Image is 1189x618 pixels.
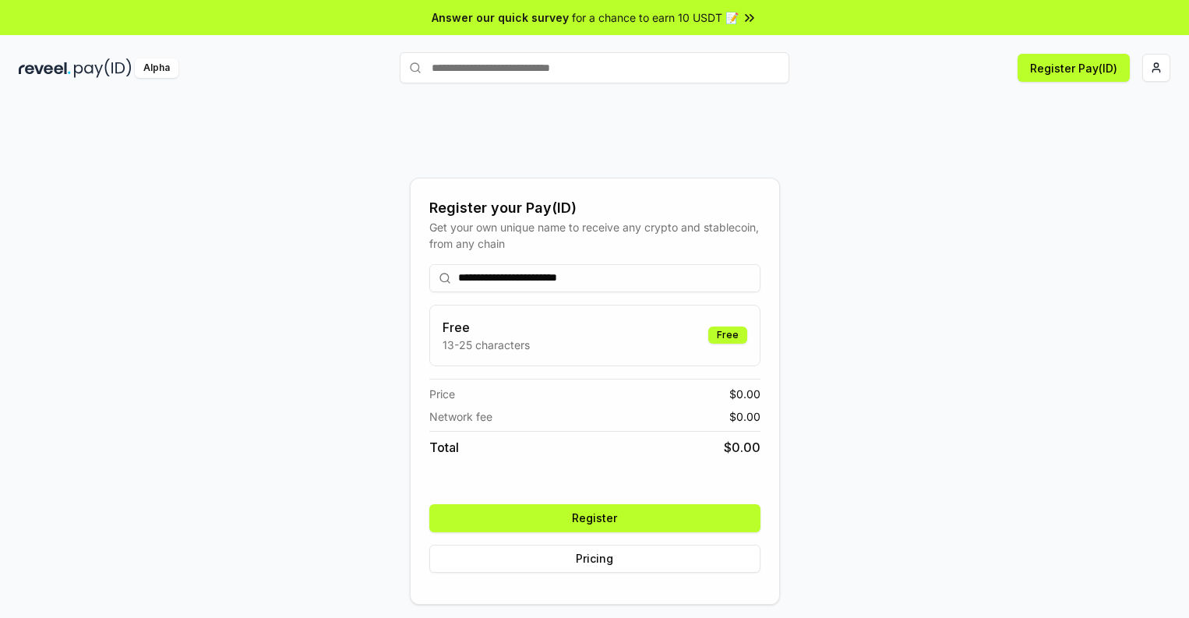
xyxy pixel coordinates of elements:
[1018,54,1130,82] button: Register Pay(ID)
[74,58,132,78] img: pay_id
[429,219,760,252] div: Get your own unique name to receive any crypto and stablecoin, from any chain
[429,408,492,425] span: Network fee
[429,197,760,219] div: Register your Pay(ID)
[429,504,760,532] button: Register
[729,386,760,402] span: $ 0.00
[432,9,569,26] span: Answer our quick survey
[708,327,747,344] div: Free
[443,318,530,337] h3: Free
[443,337,530,353] p: 13-25 characters
[429,386,455,402] span: Price
[135,58,178,78] div: Alpha
[572,9,739,26] span: for a chance to earn 10 USDT 📝
[429,545,760,573] button: Pricing
[729,408,760,425] span: $ 0.00
[19,58,71,78] img: reveel_dark
[724,438,760,457] span: $ 0.00
[429,438,459,457] span: Total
